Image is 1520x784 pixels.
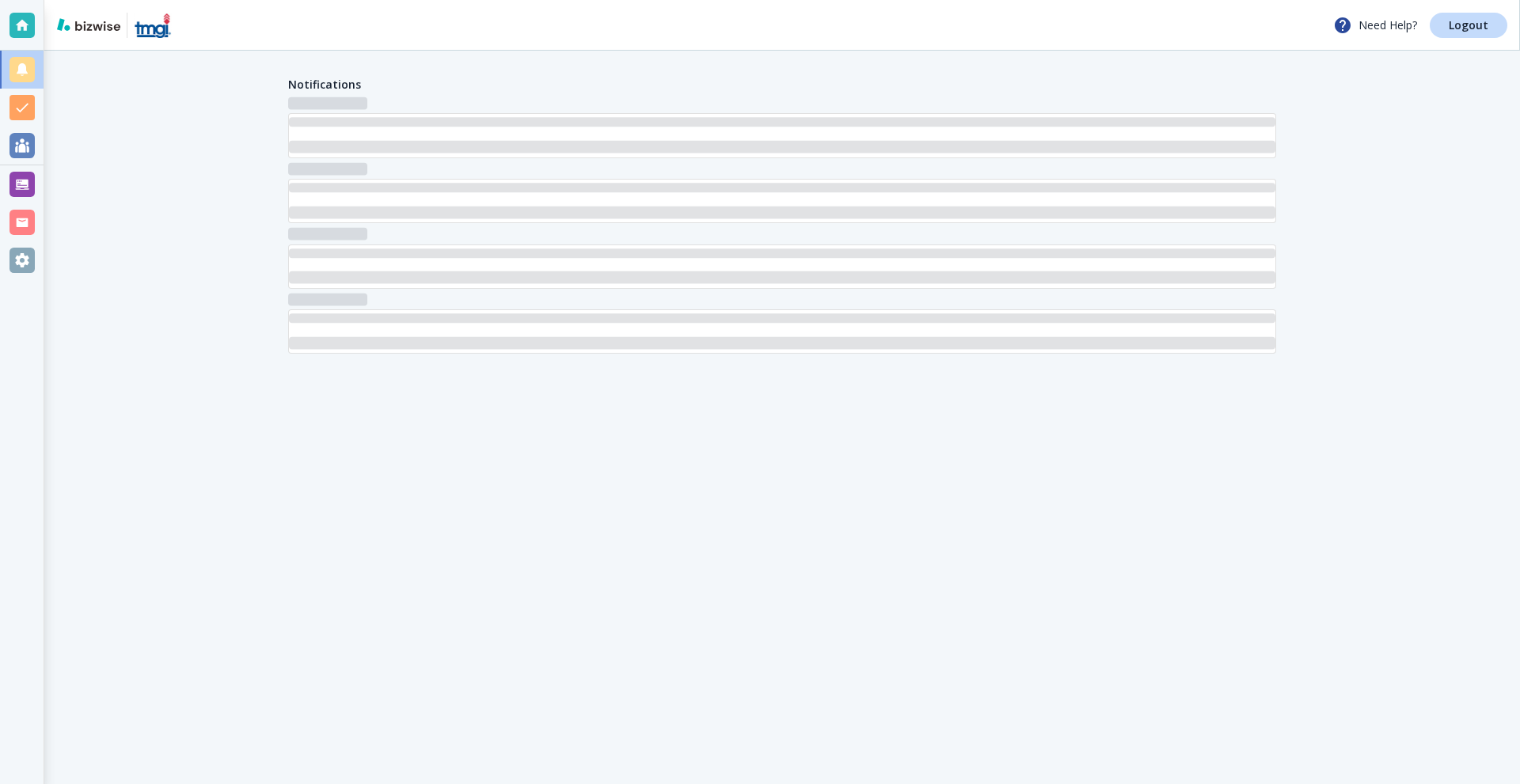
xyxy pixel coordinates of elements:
[1333,16,1417,35] p: Need Help?
[1430,13,1507,38] a: Logout
[134,13,172,38] img: TMGI HAZMAT
[288,76,361,93] h4: Notifications
[1449,20,1488,31] p: Logout
[57,18,120,31] img: bizwise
